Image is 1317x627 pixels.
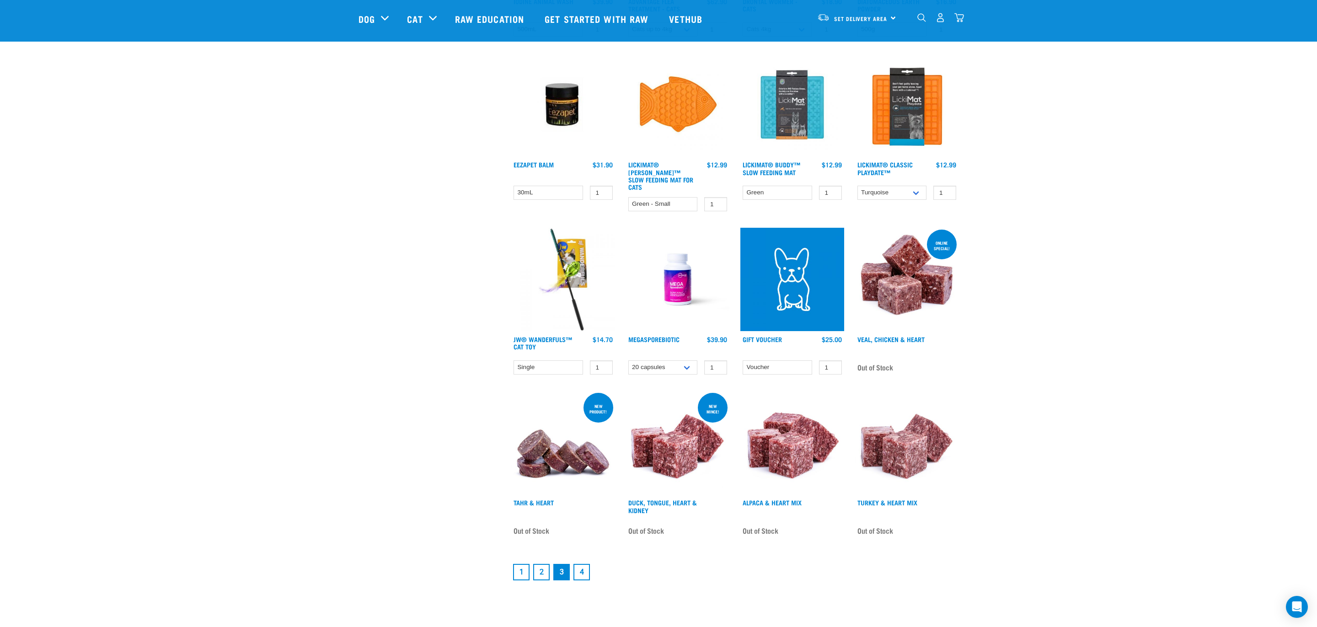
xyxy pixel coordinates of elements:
[628,524,664,537] span: Out of Stock
[1286,596,1308,618] div: Open Intercom Messenger
[819,186,842,200] input: 1
[857,360,893,374] span: Out of Stock
[593,161,613,168] div: $31.90
[626,228,730,332] img: Raw Essentials Mega Spore Biotic Probiotic For Dogs
[822,161,842,168] div: $12.99
[511,53,615,157] img: Eezapet Anti Itch Cream
[626,53,730,157] img: LM Felix Orange 2 570x570 crop top
[698,399,728,418] div: new mince!
[743,501,802,504] a: Alpaca & Heart Mix
[855,391,959,495] img: Pile Of Cubed Turkey Heart Mix For Pets
[511,562,958,582] nav: pagination
[533,564,550,580] a: Goto page 2
[628,501,697,511] a: Duck, Tongue, Heart & Kidney
[584,399,613,418] div: New product!
[593,336,613,343] div: $14.70
[704,360,727,375] input: 1
[513,564,530,580] a: Goto page 1
[704,197,727,211] input: 1
[628,163,693,188] a: LickiMat® [PERSON_NAME]™ Slow Feeding Mat For Cats
[707,161,727,168] div: $12.99
[511,228,615,332] img: 612e7d16 52a8 49e4 a425 a2801c489499 840f7f5f7174a03fc47a00f29a9c7820
[857,524,893,537] span: Out of Stock
[511,391,615,495] img: 1093 Wallaby Heart Medallions 01
[822,336,842,343] div: $25.00
[590,360,613,375] input: 1
[857,338,925,341] a: Veal, Chicken & Heart
[626,391,730,495] img: 1124 Lamb Chicken Heart Mix 01
[407,12,423,26] a: Cat
[573,564,590,580] a: Goto page 4
[933,186,956,200] input: 1
[359,12,375,26] a: Dog
[553,564,570,580] a: Page 3
[590,186,613,200] input: 1
[446,0,535,37] a: Raw Education
[660,0,714,37] a: Vethub
[707,336,727,343] div: $39.90
[740,391,844,495] img: Possum Chicken Heart Mix 01
[936,13,945,22] img: user.png
[936,161,956,168] div: $12.99
[628,338,680,341] a: MegaSporeBiotic
[740,53,844,157] img: Buddy Turquoise
[819,360,842,375] input: 1
[917,13,926,22] img: home-icon-1@2x.png
[514,163,554,166] a: Eezapet Balm
[855,53,959,157] img: LM Playdate Orange 570x570 crop top
[743,163,800,173] a: LickiMat® Buddy™ Slow Feeding Mat
[514,501,554,504] a: Tahr & Heart
[817,13,830,21] img: van-moving.png
[855,228,959,332] img: 1137 Veal Chicken Heart Mix 01
[740,228,844,332] img: 23
[514,524,549,537] span: Out of Stock
[514,338,572,348] a: JW® Wanderfuls™ Cat Toy
[857,163,913,173] a: LickiMat® Classic Playdate™
[743,338,782,341] a: Gift Voucher
[743,524,778,537] span: Out of Stock
[834,17,887,20] span: Set Delivery Area
[535,0,660,37] a: Get started with Raw
[857,501,917,504] a: Turkey & Heart Mix
[954,13,964,22] img: home-icon@2x.png
[927,236,957,255] div: ONLINE SPECIAL!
